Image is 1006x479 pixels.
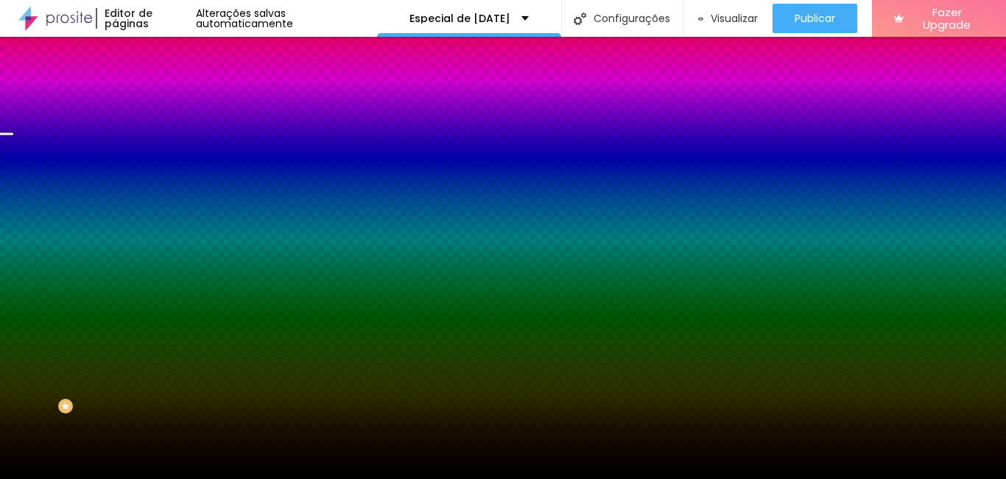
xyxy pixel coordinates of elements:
span: Publicar [795,13,835,24]
div: Alterações salvas automaticamente [196,8,377,29]
img: Icone [574,13,586,25]
span: Visualizar [711,13,758,24]
button: Publicar [773,4,857,33]
button: Visualizar [683,4,773,33]
p: Especial de [DATE] [409,13,510,24]
img: view-1.svg [698,13,704,25]
span: Fazer Upgrade [910,6,984,32]
div: Editor de páginas [96,8,195,29]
